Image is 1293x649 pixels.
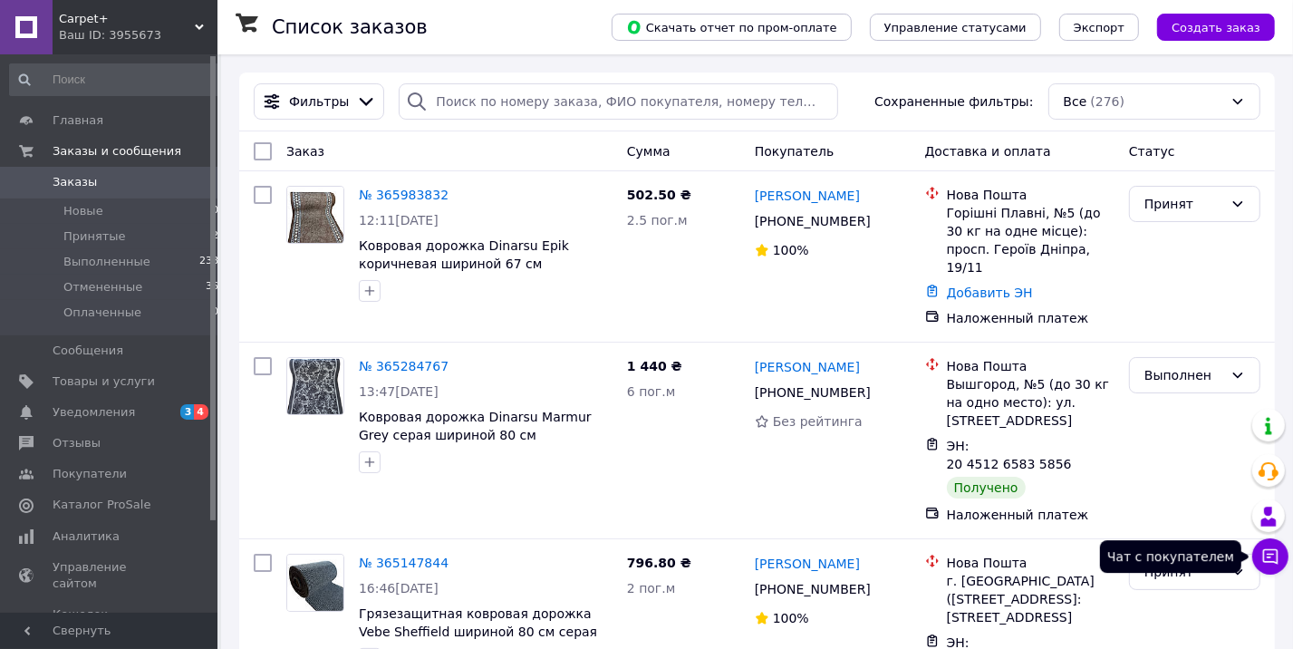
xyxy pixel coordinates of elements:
[59,11,195,27] span: Сarpet+
[755,555,860,573] a: [PERSON_NAME]
[289,92,349,111] span: Фильтры
[947,439,1072,471] span: ЭН: 20 4512 6583 5856
[53,559,168,592] span: Управление сайтом
[1074,21,1124,34] span: Экспорт
[1144,365,1223,385] div: Выполнен
[773,414,863,429] span: Без рейтинга
[751,576,874,602] div: [PHONE_NUMBER]
[53,606,168,639] span: Кошелек компании
[194,404,208,420] span: 4
[53,435,101,451] span: Отзывы
[751,208,874,234] div: [PHONE_NUMBER]
[755,358,860,376] a: [PERSON_NAME]
[63,279,142,295] span: Отмененные
[627,359,682,373] span: 1 440 ₴
[287,187,343,243] img: Фото товару
[947,375,1114,430] div: Вышгород, №5 (до 30 кг на одно место): ул. [STREET_ADDRESS]
[947,186,1114,204] div: Нова Пошта
[287,358,343,414] img: Фото товару
[773,611,809,625] span: 100%
[63,254,150,270] span: Выполненные
[773,243,809,257] span: 100%
[206,279,218,295] span: 36
[63,305,141,321] span: Оплаченные
[53,174,97,190] span: Заказы
[947,357,1114,375] div: Нова Пошта
[1144,194,1223,214] div: Принят
[286,144,324,159] span: Заказ
[53,404,135,421] span: Уведомления
[287,555,343,611] img: Фото товару
[1157,14,1275,41] button: Создать заказ
[627,188,691,202] span: 502.50 ₴
[359,606,597,639] a: Грязезащитная ковровая дорожка Vebe Sheffield шириной 80 см серая
[925,144,1051,159] span: Доставка и оплата
[1090,94,1124,109] span: (276)
[399,83,838,120] input: Поиск по номеру заказа, ФИО покупателя, номеру телефона, Email, номеру накладной
[359,359,449,373] a: № 365284767
[53,466,127,482] span: Покупатели
[627,213,688,228] span: 2.5 пог.м
[359,384,439,399] span: 13:47[DATE]
[1059,14,1139,41] button: Экспорт
[1100,540,1241,573] div: Чат с покупателем
[359,188,449,202] a: № 365983832
[359,556,449,570] a: № 365147844
[947,477,1026,499] div: Получено
[359,581,439,596] span: 16:46[DATE]
[286,357,344,415] a: Фото товару
[626,19,837,35] span: Скачать отчет по пром-оплате
[53,497,150,513] span: Каталог ProSale
[359,410,592,442] a: Ковровая дорожка Dinarsu Marmur Grey серая шириной 80 см
[612,14,852,41] button: Скачать отчет по пром-оплате
[1064,92,1087,111] span: Все
[359,213,439,228] span: 12:11[DATE]
[359,238,569,271] a: Ковровая дорожка Dinarsu Epik коричневая шириной 67 см
[9,63,220,96] input: Поиск
[884,21,1027,34] span: Управление статусами
[627,384,675,399] span: 6 пог.м
[59,27,217,44] div: Ваш ID: 3955673
[63,203,103,219] span: Новые
[53,373,155,390] span: Товары и услуги
[947,204,1114,276] div: Горішні Плавні, №5 (до 30 кг на одне місце): просп. Героїв Дніпра, 19/11
[755,187,860,205] a: [PERSON_NAME]
[870,14,1041,41] button: Управление статусами
[874,92,1033,111] span: Сохраненные фильтры:
[627,556,691,570] span: 796.80 ₴
[286,554,344,612] a: Фото товару
[947,572,1114,626] div: г. [GEOGRAPHIC_DATA] ([STREET_ADDRESS]: [STREET_ADDRESS]
[180,404,195,420] span: 3
[947,506,1114,524] div: Наложенный платеж
[1172,21,1260,34] span: Создать заказ
[199,254,218,270] span: 238
[947,286,1033,300] a: Добавить ЭН
[53,143,181,160] span: Заказы и сообщения
[63,228,126,245] span: Принятые
[627,144,671,159] span: Сумма
[53,343,123,359] span: Сообщения
[286,186,344,244] a: Фото товару
[751,380,874,405] div: [PHONE_NUMBER]
[947,554,1114,572] div: Нова Пошта
[53,528,120,545] span: Аналитика
[755,144,835,159] span: Покупатель
[1129,144,1175,159] span: Статус
[627,581,675,596] span: 2 пог.м
[1252,538,1288,575] button: Чат с покупателем
[272,16,428,38] h1: Список заказов
[1139,19,1275,34] a: Создать заказ
[947,309,1114,327] div: Наложенный платеж
[53,112,103,129] span: Главная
